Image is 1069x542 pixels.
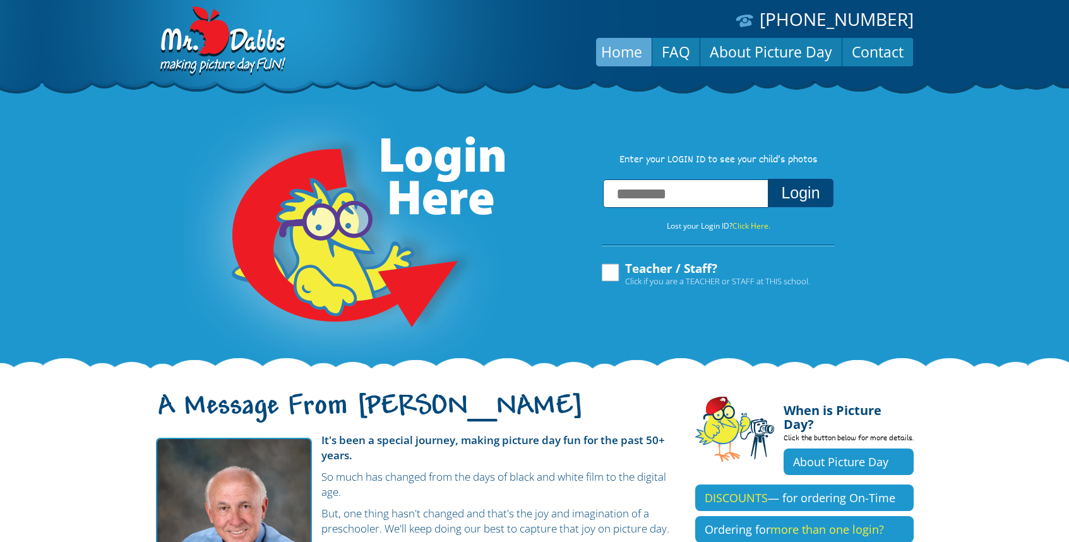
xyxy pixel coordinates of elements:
a: DISCOUNTS— for ordering On-Time [695,485,914,511]
a: Click Here. [732,220,770,231]
button: Login [768,179,833,207]
p: Lost your Login ID? [589,219,848,233]
p: But, one thing hasn't changed and that's the joy and imagination of a preschooler. We'll keep doi... [156,506,676,536]
span: DISCOUNTS [705,490,768,505]
img: Dabbs Company [156,6,287,77]
label: Teacher / Staff? [600,262,810,286]
a: About Picture Day [784,449,914,475]
a: Home [592,37,652,67]
span: Click if you are a TEACHER or STAFF at THIS school. [625,275,810,287]
strong: It's been a special journey, making picture day fun for the past 50+ years. [321,433,665,462]
h1: A Message From [PERSON_NAME] [156,401,676,428]
a: About Picture Day [700,37,842,67]
h4: When is Picture Day? [784,396,914,431]
img: Login Here [184,104,507,370]
span: more than one login? [770,522,884,537]
p: Click the button below for more details. [784,431,914,449]
p: Enter your LOGIN ID to see your child’s photos [589,154,848,167]
a: [PHONE_NUMBER] [760,7,914,31]
p: So much has changed from the days of black and white film to the digital age. [156,469,676,500]
a: FAQ [652,37,700,67]
a: Contact [842,37,913,67]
